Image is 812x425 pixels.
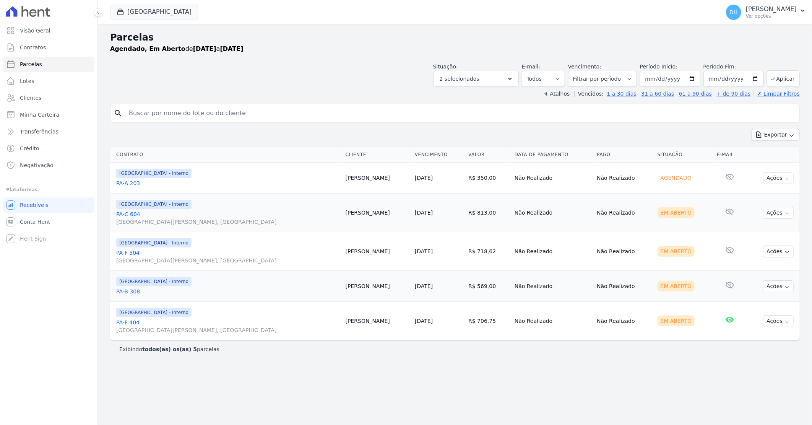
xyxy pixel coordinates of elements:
p: [PERSON_NAME] [746,5,797,13]
span: [GEOGRAPHIC_DATA] - Interno [116,238,192,248]
a: PA-F 404[GEOGRAPHIC_DATA][PERSON_NAME], [GEOGRAPHIC_DATA] [116,319,339,334]
span: [GEOGRAPHIC_DATA][PERSON_NAME], [GEOGRAPHIC_DATA] [116,257,339,264]
span: [GEOGRAPHIC_DATA] - Interno [116,308,192,317]
td: Não Realizado [512,232,594,271]
span: Lotes [20,77,34,85]
div: Em Aberto [658,207,695,218]
th: Cliente [343,147,412,163]
span: DH [729,10,737,15]
p: Exibindo parcelas [119,345,219,353]
button: Exportar [752,129,800,141]
label: E-mail: [522,64,541,70]
span: Negativação [20,161,54,169]
td: Não Realizado [594,163,654,194]
p: Ver opções [746,13,797,19]
td: Não Realizado [594,232,654,271]
a: Recebíveis [3,197,94,213]
button: Ações [763,172,794,184]
strong: Agendado, Em Aberto [110,45,185,52]
i: search [114,109,123,118]
span: [GEOGRAPHIC_DATA] - Interno [116,277,192,286]
button: [GEOGRAPHIC_DATA] [110,5,198,19]
td: R$ 706,75 [465,302,512,340]
span: [GEOGRAPHIC_DATA] - Interno [116,200,192,209]
td: R$ 350,00 [465,163,512,194]
a: 61 a 90 dias [679,91,712,97]
strong: [DATE] [193,45,216,52]
span: [GEOGRAPHIC_DATA] - Interno [116,169,192,178]
span: Parcelas [20,60,42,68]
a: [DATE] [415,248,433,254]
td: [PERSON_NAME] [343,163,412,194]
label: Vencimento: [568,64,601,70]
td: R$ 718,62 [465,232,512,271]
td: [PERSON_NAME] [343,194,412,232]
th: E-mail [714,147,745,163]
button: Ações [763,246,794,257]
a: 31 a 60 dias [641,91,674,97]
a: Crédito [3,141,94,156]
a: [DATE] [415,210,433,216]
a: Contratos [3,40,94,55]
span: Recebíveis [20,201,49,209]
td: Não Realizado [594,302,654,340]
label: ↯ Atalhos [544,91,570,97]
a: PA-C 604[GEOGRAPHIC_DATA][PERSON_NAME], [GEOGRAPHIC_DATA] [116,210,339,226]
a: Lotes [3,73,94,89]
span: Visão Geral [20,27,50,34]
span: Transferências [20,128,58,135]
label: Situação: [433,64,458,70]
span: Contratos [20,44,46,51]
a: 1 a 30 dias [607,91,637,97]
span: 2 selecionados [440,74,479,83]
td: Não Realizado [512,271,594,302]
th: Data de Pagamento [512,147,594,163]
span: Clientes [20,94,41,102]
a: PA-A 203 [116,179,339,187]
strong: [DATE] [220,45,244,52]
span: [GEOGRAPHIC_DATA][PERSON_NAME], [GEOGRAPHIC_DATA] [116,326,339,334]
td: [PERSON_NAME] [343,271,412,302]
a: Clientes [3,90,94,106]
button: Ações [763,315,794,327]
a: [DATE] [415,175,433,181]
h2: Parcelas [110,31,800,44]
td: Não Realizado [512,302,594,340]
button: Aplicar [767,70,800,87]
div: Plataformas [6,185,91,194]
b: todos(as) os(as) 5 [142,346,197,352]
span: Minha Carteira [20,111,59,119]
th: Contrato [110,147,343,163]
a: + de 90 dias [717,91,751,97]
span: Conta Hent [20,218,50,226]
input: Buscar por nome do lote ou do cliente [124,106,796,121]
button: 2 selecionados [433,71,519,87]
td: R$ 813,00 [465,194,512,232]
button: Ações [763,207,794,219]
div: Agendado [658,173,695,183]
a: PA-F 504[GEOGRAPHIC_DATA][PERSON_NAME], [GEOGRAPHIC_DATA] [116,249,339,264]
a: Visão Geral [3,23,94,38]
span: Crédito [20,145,39,152]
a: Minha Carteira [3,107,94,122]
td: Não Realizado [512,163,594,194]
label: Período Inicío: [640,64,677,70]
button: Ações [763,280,794,292]
th: Valor [465,147,512,163]
th: Situação [654,147,714,163]
td: [PERSON_NAME] [343,232,412,271]
p: de a [110,44,243,54]
label: Período Fim: [703,63,764,71]
a: Negativação [3,158,94,173]
th: Pago [594,147,654,163]
td: R$ 569,00 [465,271,512,302]
td: Não Realizado [594,271,654,302]
th: Vencimento [412,147,465,163]
td: Não Realizado [512,194,594,232]
a: Transferências [3,124,94,139]
div: Em Aberto [658,316,695,326]
span: [GEOGRAPHIC_DATA][PERSON_NAME], [GEOGRAPHIC_DATA] [116,218,339,226]
td: Não Realizado [594,194,654,232]
a: [DATE] [415,283,433,289]
button: DH [PERSON_NAME] Ver opções [720,2,812,23]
